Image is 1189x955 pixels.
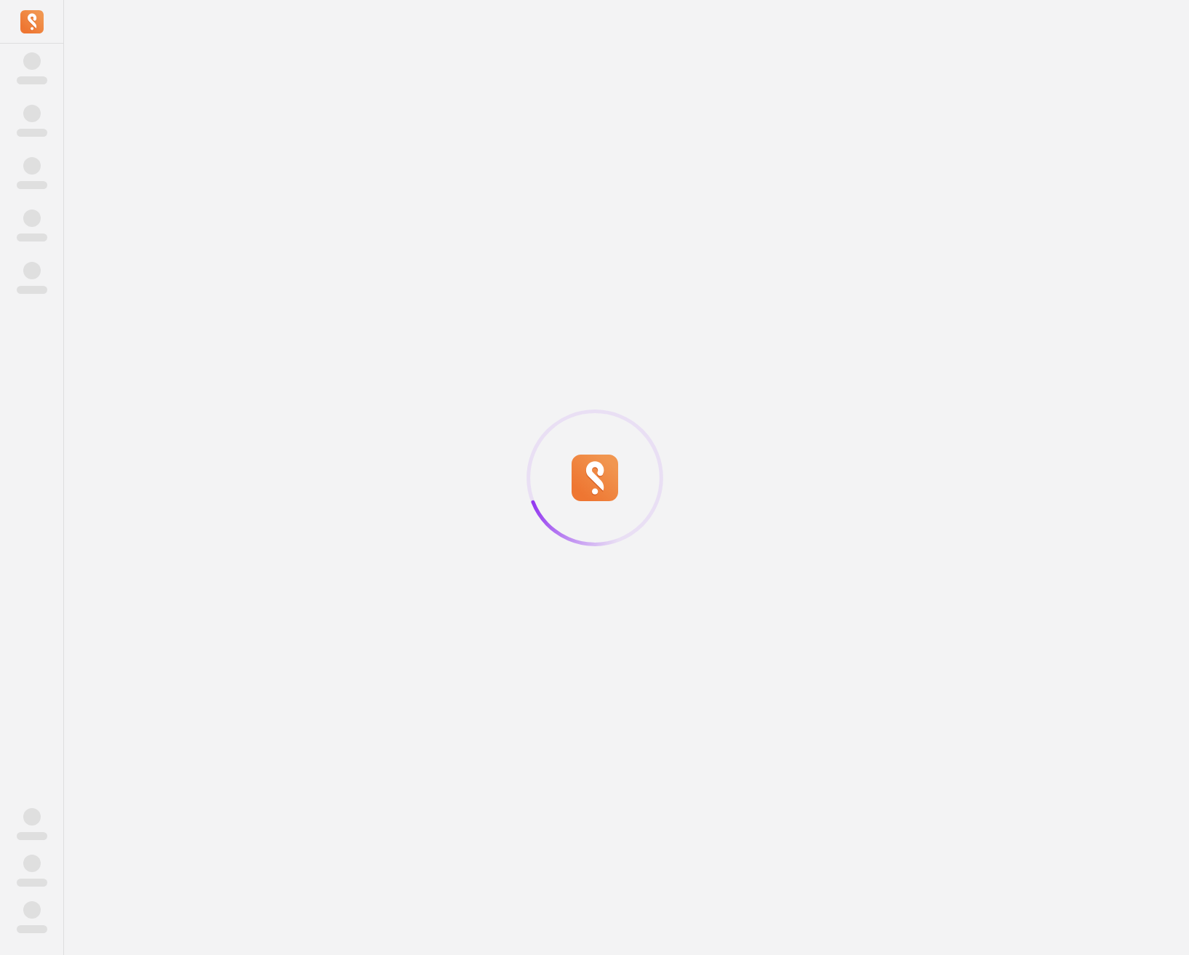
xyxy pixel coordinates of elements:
[23,262,41,279] span: ‌
[17,233,47,241] span: ‌
[23,52,41,70] span: ‌
[23,105,41,122] span: ‌
[23,901,41,919] span: ‌
[17,286,47,294] span: ‌
[23,157,41,175] span: ‌
[23,855,41,872] span: ‌
[17,76,47,84] span: ‌
[23,209,41,227] span: ‌
[17,832,47,840] span: ‌
[17,925,47,933] span: ‌
[23,808,41,826] span: ‌
[17,879,47,887] span: ‌
[17,129,47,137] span: ‌
[17,181,47,189] span: ‌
